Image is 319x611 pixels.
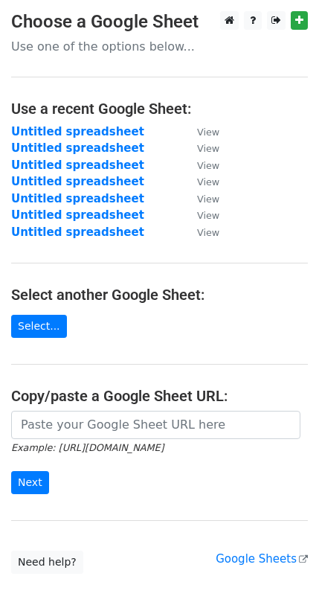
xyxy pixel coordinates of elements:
[11,225,144,239] a: Untitled spreadsheet
[11,286,308,304] h4: Select another Google Sheet:
[11,442,164,453] small: Example: [URL][DOMAIN_NAME]
[11,175,144,188] a: Untitled spreadsheet
[11,125,144,138] a: Untitled spreadsheet
[197,227,219,238] small: View
[11,39,308,54] p: Use one of the options below...
[11,208,144,222] a: Untitled spreadsheet
[182,125,219,138] a: View
[182,208,219,222] a: View
[197,210,219,221] small: View
[11,315,67,338] a: Select...
[11,159,144,172] a: Untitled spreadsheet
[182,141,219,155] a: View
[11,471,49,494] input: Next
[182,225,219,239] a: View
[182,192,219,205] a: View
[11,551,83,574] a: Need help?
[182,159,219,172] a: View
[11,11,308,33] h3: Choose a Google Sheet
[197,176,219,188] small: View
[11,192,144,205] a: Untitled spreadsheet
[197,160,219,171] small: View
[11,141,144,155] a: Untitled spreadsheet
[11,100,308,118] h4: Use a recent Google Sheet:
[11,387,308,405] h4: Copy/paste a Google Sheet URL:
[11,411,300,439] input: Paste your Google Sheet URL here
[197,193,219,205] small: View
[197,127,219,138] small: View
[216,552,308,566] a: Google Sheets
[197,143,219,154] small: View
[182,175,219,188] a: View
